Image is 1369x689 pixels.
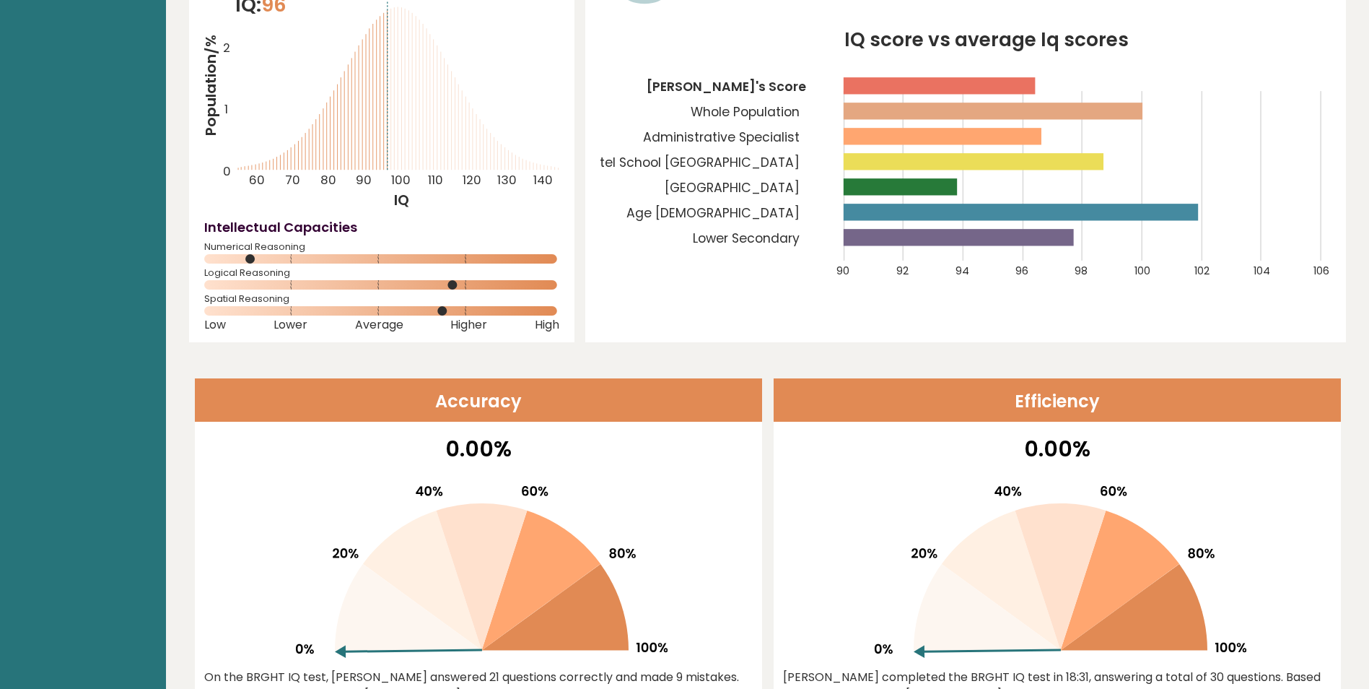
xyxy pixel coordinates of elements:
[204,296,559,302] span: Spatial Reasoning
[1016,264,1029,278] tspan: 96
[644,129,800,146] tspan: Administrative Specialist
[463,172,481,189] tspan: 120
[694,230,800,247] tspan: Lower Secondary
[1075,264,1088,278] tspan: 98
[394,190,409,210] tspan: IQ
[201,35,221,136] tspan: Population/%
[320,172,336,189] tspan: 80
[204,433,753,465] p: 0.00%
[665,179,800,196] tspan: [GEOGRAPHIC_DATA]
[1254,264,1271,278] tspan: 104
[627,204,800,222] tspan: Age [DEMOGRAPHIC_DATA]
[450,322,487,328] span: Higher
[249,172,265,189] tspan: 60
[204,244,559,250] span: Numerical Reasoning
[391,172,411,189] tspan: 100
[195,378,762,422] header: Accuracy
[783,433,1331,465] p: 0.00%
[1314,264,1330,278] tspan: 106
[355,322,403,328] span: Average
[429,172,444,189] tspan: 110
[896,264,909,278] tspan: 92
[356,172,372,189] tspan: 90
[204,322,226,328] span: Low
[956,264,970,278] tspan: 94
[1135,264,1151,278] tspan: 100
[204,217,559,237] h4: Intellectual Capacities
[285,172,300,189] tspan: 70
[774,378,1341,422] header: Efficiency
[224,100,228,118] tspan: 1
[583,154,800,171] tspan: Vatel School [GEOGRAPHIC_DATA]
[498,172,517,189] tspan: 130
[274,322,307,328] span: Lower
[1195,264,1210,278] tspan: 102
[647,78,807,95] tspan: [PERSON_NAME]'s Score
[535,322,559,328] span: High
[223,163,231,181] tspan: 0
[837,264,850,278] tspan: 90
[223,39,230,56] tspan: 2
[204,270,559,276] span: Logical Reasoning
[534,172,554,189] tspan: 140
[691,103,800,121] tspan: Whole Population
[845,26,1129,53] tspan: IQ score vs average Iq scores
